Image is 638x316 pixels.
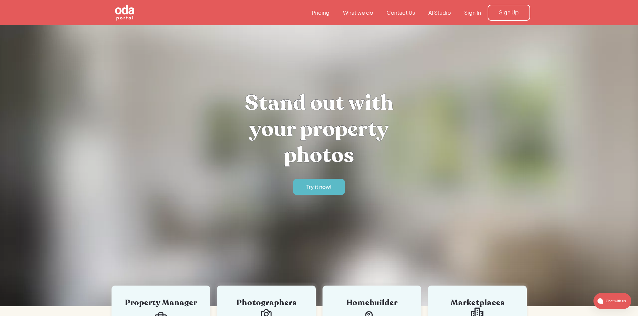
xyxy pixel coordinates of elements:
[219,90,420,168] h1: Stand out with your property photos
[422,9,457,16] a: AI Studio
[380,9,422,16] a: Contact Us
[333,299,411,307] div: Homebuilder
[593,293,631,309] button: atlas-launcher
[293,179,345,195] a: Try it now!
[438,299,517,307] div: Marketplaces
[108,4,172,21] a: home
[488,5,530,21] a: Sign Up
[306,183,332,191] div: Try it now!
[227,299,306,307] div: Photographers
[499,9,519,16] div: Sign Up
[305,9,336,16] a: Pricing
[457,9,488,16] a: Sign In
[122,299,200,307] div: Property Manager
[336,9,380,16] a: What we do
[603,297,627,305] span: Chat with us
